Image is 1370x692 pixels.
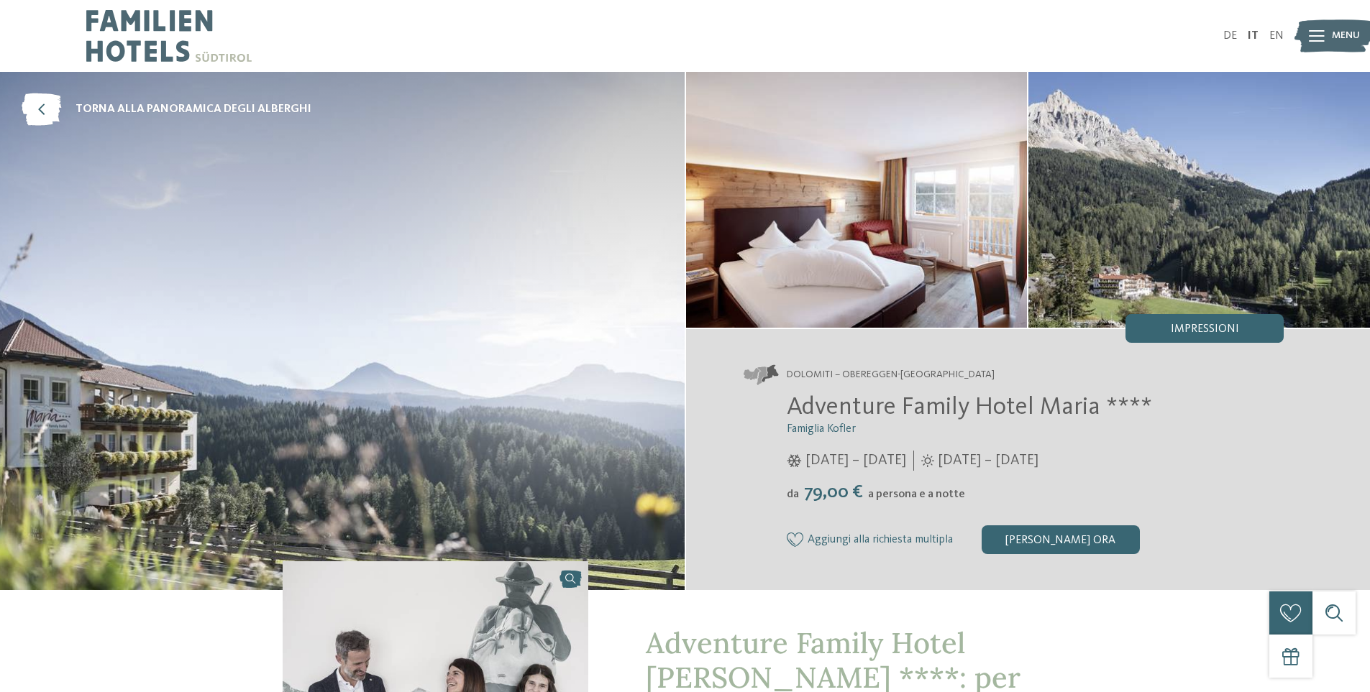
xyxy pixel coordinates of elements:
span: da [787,489,799,500]
img: Il family hotel a Obereggen per chi ama il piacere della scoperta [686,72,1028,328]
a: DE [1223,30,1237,42]
span: 79,00 € [800,483,867,502]
div: [PERSON_NAME] ora [982,525,1140,554]
i: Orari d'apertura inverno [787,454,802,467]
a: torna alla panoramica degli alberghi [22,93,311,126]
span: Aggiungi alla richiesta multipla [808,534,953,547]
a: EN [1269,30,1284,42]
span: [DATE] – [DATE] [805,451,906,471]
span: Famiglia Kofler [787,423,856,435]
span: [DATE] – [DATE] [938,451,1038,471]
span: Adventure Family Hotel Maria **** [787,395,1152,420]
span: a persona e a notte [868,489,965,500]
span: torna alla panoramica degli alberghi [76,101,311,117]
span: Dolomiti – Obereggen-[GEOGRAPHIC_DATA] [787,368,995,382]
span: Menu [1332,29,1360,43]
a: IT [1248,30,1259,42]
img: Il family hotel a Obereggen per chi ama il piacere della scoperta [1028,72,1370,328]
span: Impressioni [1171,323,1239,335]
i: Orari d'apertura estate [921,454,934,467]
